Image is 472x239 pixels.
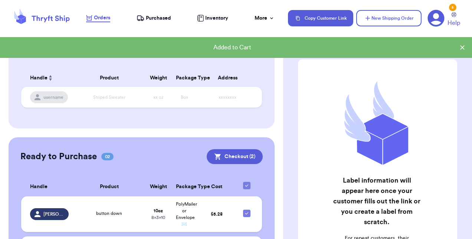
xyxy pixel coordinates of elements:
th: Package Type [171,69,197,87]
a: 5 [427,10,445,27]
span: Purchased [146,14,171,22]
span: Handle [30,74,47,82]
span: username [43,94,63,100]
a: Orders [86,14,110,22]
span: Orders [94,14,110,22]
button: Copy Customer Link [288,10,353,26]
th: Product [73,69,146,87]
span: 8 x 3 x 10 [151,215,165,220]
th: Cost [197,177,236,196]
span: 02 [101,153,114,160]
span: Handle [30,183,47,191]
span: PolyMailer or Envelope ✉️ [176,202,197,226]
a: Help [448,12,460,27]
span: button down [96,211,122,216]
div: More [255,14,275,22]
div: Added to Cart [6,43,459,52]
button: Sort ascending [47,73,53,82]
th: Weight [145,69,171,87]
div: 5 [449,4,456,11]
th: Weight [145,177,171,196]
strong: 10 oz [154,209,163,213]
a: Purchased [137,14,171,22]
h2: Label information will appear here once your customer fills out the link or you create a label fr... [333,175,421,227]
button: Checkout (2) [207,149,263,164]
span: xx oz [153,95,164,99]
span: Help [448,19,460,27]
span: $ 5.28 [211,212,223,216]
h2: Ready to Purchase [20,151,97,163]
th: Address [197,69,262,87]
span: Striped Sweater [93,95,125,99]
th: Package Type [171,177,197,196]
span: xxxxxxxx [219,95,236,99]
th: Product [73,177,146,196]
a: Inventory [197,14,228,22]
span: [PERSON_NAME].[PERSON_NAME] [43,211,64,217]
span: Box [181,95,188,99]
span: Inventory [205,14,228,22]
button: New Shipping Order [356,10,422,26]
